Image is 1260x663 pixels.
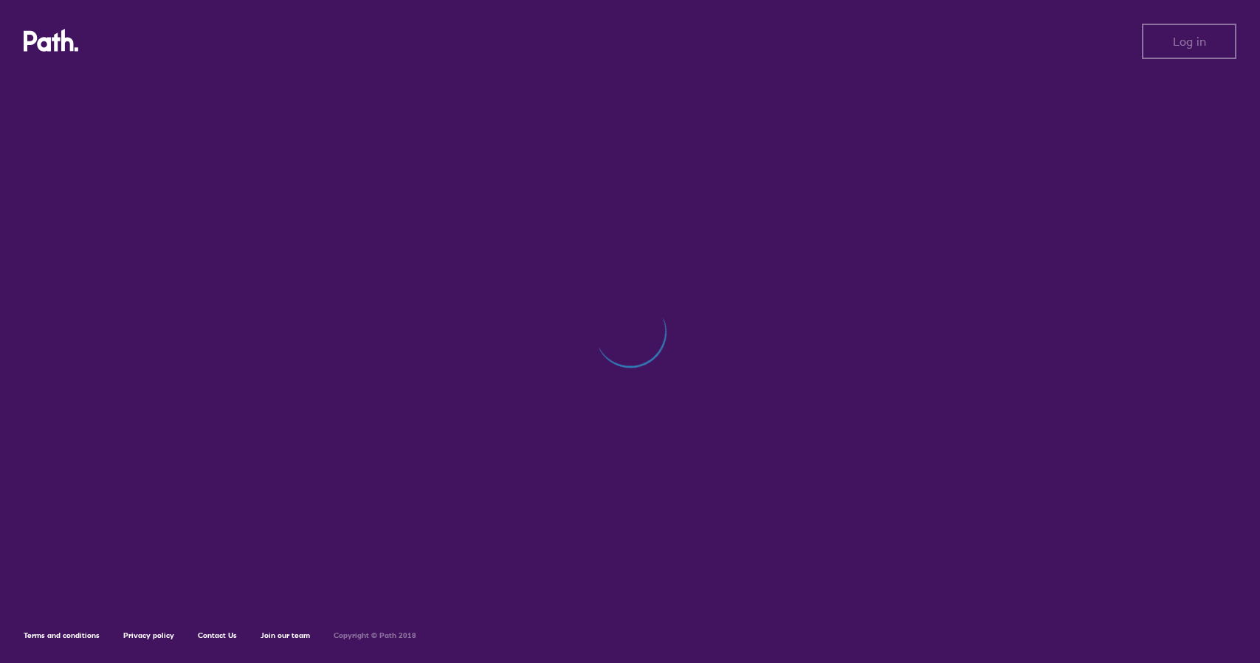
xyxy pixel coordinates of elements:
[24,631,100,640] a: Terms and conditions
[334,631,416,640] h6: Copyright © Path 2018
[123,631,174,640] a: Privacy policy
[1142,24,1236,59] button: Log in
[1173,35,1206,48] span: Log in
[198,631,237,640] a: Contact Us
[261,631,310,640] a: Join our team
